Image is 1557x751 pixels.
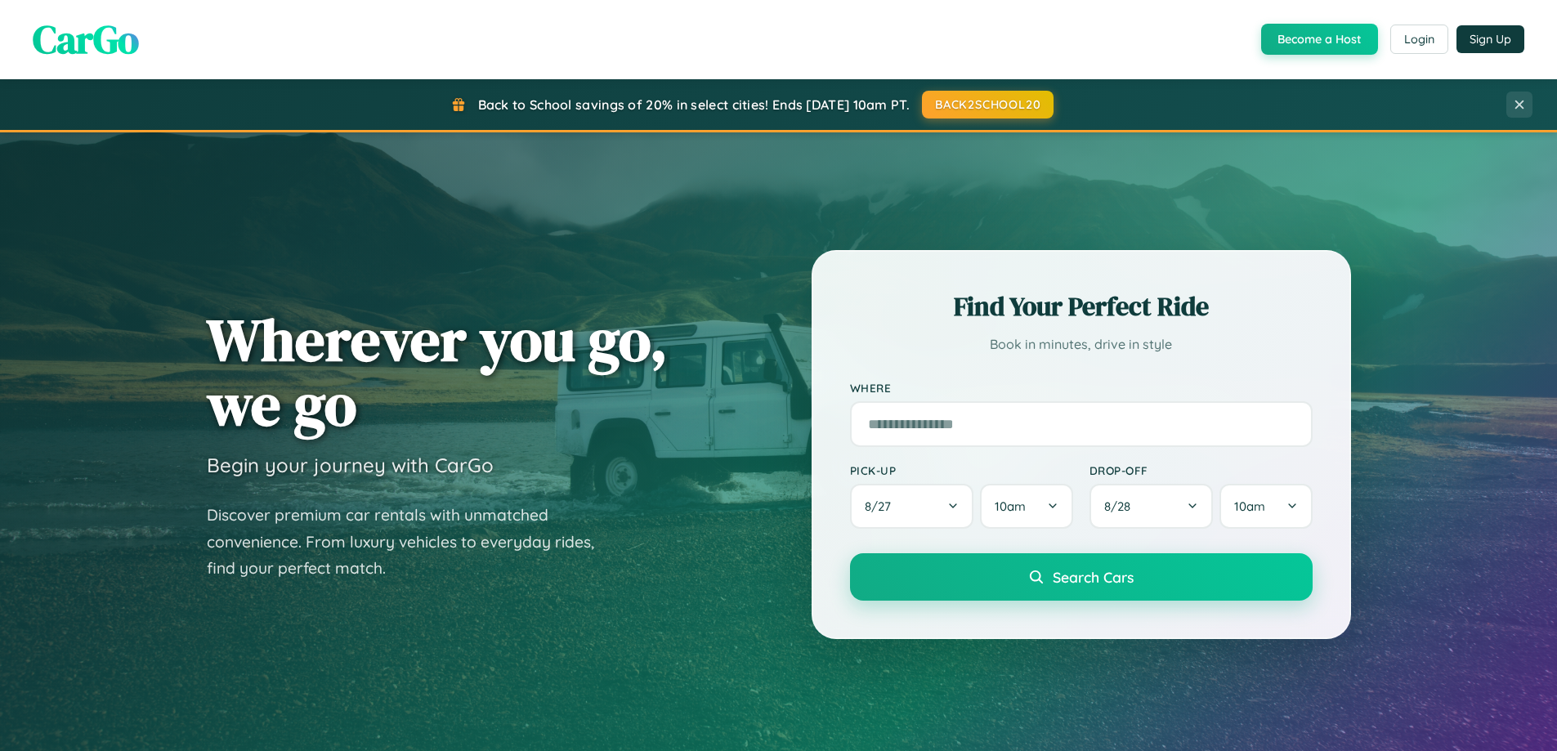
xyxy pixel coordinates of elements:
button: Sign Up [1456,25,1524,53]
label: Pick-up [850,463,1073,477]
button: 8/28 [1089,484,1214,529]
span: 10am [995,498,1026,514]
button: Search Cars [850,553,1313,601]
p: Book in minutes, drive in style [850,333,1313,356]
button: 10am [1219,484,1312,529]
button: 10am [980,484,1072,529]
button: Become a Host [1261,24,1378,55]
label: Where [850,381,1313,395]
label: Drop-off [1089,463,1313,477]
button: Login [1390,25,1448,54]
button: BACK2SCHOOL20 [922,91,1054,118]
span: Back to School savings of 20% in select cities! Ends [DATE] 10am PT. [478,96,910,113]
h2: Find Your Perfect Ride [850,288,1313,324]
span: 10am [1234,498,1265,514]
button: 8/27 [850,484,974,529]
span: Search Cars [1053,568,1134,586]
span: CarGo [33,12,139,66]
span: 8 / 27 [865,498,899,514]
p: Discover premium car rentals with unmatched convenience. From luxury vehicles to everyday rides, ... [207,502,615,582]
h1: Wherever you go, we go [207,307,668,436]
span: 8 / 28 [1104,498,1139,514]
h3: Begin your journey with CarGo [207,453,494,477]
